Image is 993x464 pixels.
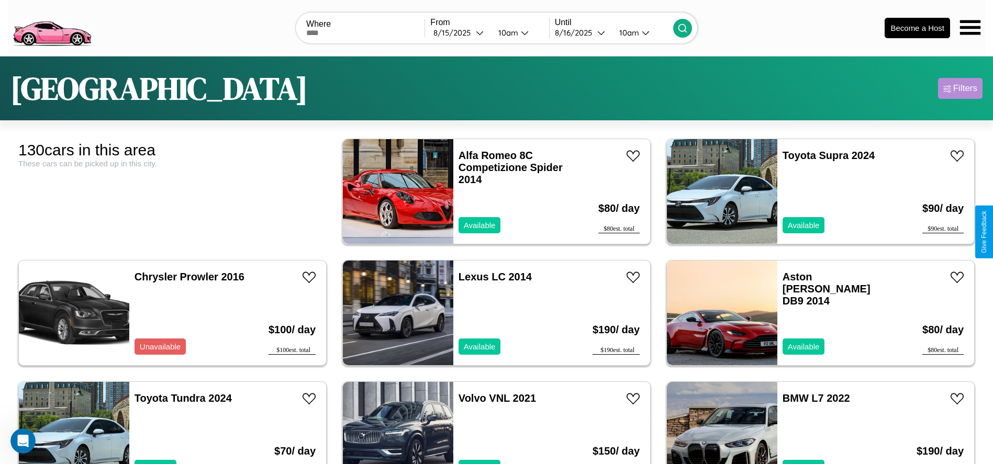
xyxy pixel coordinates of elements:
p: Unavailable [140,339,181,354]
p: Available [788,339,820,354]
a: Chrysler Prowler 2016 [135,271,244,282]
a: Alfa Romeo 8C Competizione Spider 2014 [459,150,563,185]
p: Available [464,218,496,232]
h3: $ 90 / day [922,192,964,225]
iframe: Intercom live chat [10,428,36,454]
div: $ 90 est. total [922,225,964,233]
label: From [430,18,549,27]
img: logo [8,5,96,49]
div: 8 / 16 / 2025 [555,28,597,38]
div: $ 80 est. total [598,225,640,233]
a: Lexus LC 2014 [459,271,532,282]
div: Filters [953,83,977,94]
label: Where [306,19,425,29]
div: $ 80 est. total [922,346,964,355]
div: $ 190 est. total [593,346,640,355]
a: Toyota Supra 2024 [783,150,875,161]
div: 10am [614,28,642,38]
a: BMW L7 2022 [783,392,850,404]
div: These cars can be picked up in this city. [18,159,327,168]
button: Filters [938,78,983,99]
button: 10am [611,27,673,38]
button: 8/15/2025 [430,27,489,38]
p: Available [788,218,820,232]
h3: $ 100 / day [269,313,316,346]
div: 130 cars in this area [18,141,327,159]
h3: $ 80 / day [598,192,640,225]
h1: [GEOGRAPHIC_DATA] [10,67,308,110]
h3: $ 80 / day [922,313,964,346]
button: 10am [490,27,549,38]
a: Aston [PERSON_NAME] DB9 2014 [783,271,871,307]
div: 8 / 15 / 2025 [433,28,476,38]
h3: $ 190 / day [593,313,640,346]
button: Become a Host [885,18,950,38]
div: 10am [493,28,521,38]
div: Give Feedback [980,211,988,253]
div: $ 100 est. total [269,346,316,355]
a: Toyota Tundra 2024 [135,392,232,404]
p: Available [464,339,496,354]
a: Volvo VNL 2021 [459,392,536,404]
label: Until [555,18,673,27]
